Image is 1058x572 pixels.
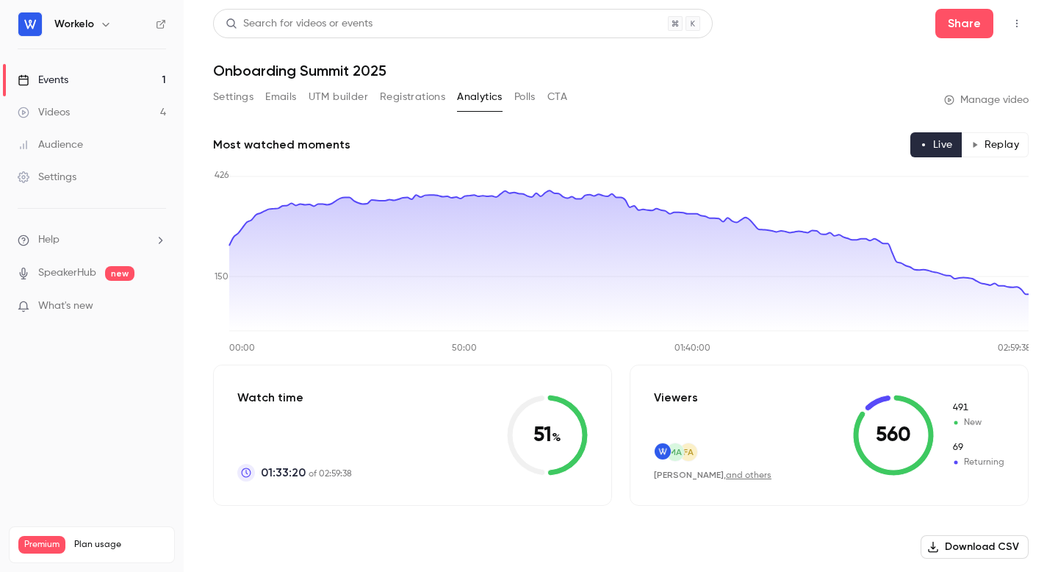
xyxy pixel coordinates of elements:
li: help-dropdown-opener [18,232,166,248]
button: Registrations [380,85,445,109]
div: Events [18,73,68,87]
img: Workelo [18,12,42,36]
p: Watch time [237,389,352,407]
button: Analytics [457,85,503,109]
button: Polls [514,85,536,109]
span: New [951,401,1004,415]
span: New [951,416,1004,429]
button: Settings [213,85,253,109]
tspan: 50:00 [452,344,477,353]
div: Settings [18,170,76,185]
img: workelo.eu [655,443,671,460]
span: Plan usage [74,539,165,551]
h6: Workelo [54,17,94,32]
div: Audience [18,137,83,152]
button: Emails [265,85,296,109]
span: 01:33:20 [261,464,306,482]
span: FA [683,446,694,459]
tspan: 02:59:38 [998,344,1031,353]
span: Help [38,232,60,248]
h1: Onboarding Summit 2025 [213,62,1029,79]
button: CTA [547,85,567,109]
span: What's new [38,298,93,314]
div: Videos [18,105,70,120]
button: Replay [962,132,1029,157]
tspan: 00:00 [229,344,255,353]
tspan: 426 [215,171,229,180]
a: Manage video [944,93,1029,107]
button: Live [910,132,962,157]
tspan: 01:40:00 [674,344,710,353]
div: Search for videos or events [226,16,373,32]
a: SpeakerHub [38,265,96,281]
tspan: 150 [215,273,228,282]
button: Share [935,9,993,38]
span: Returning [951,441,1004,454]
h2: Most watched moments [213,136,350,154]
p: of 02:59:38 [261,464,352,482]
span: [PERSON_NAME] [654,470,724,480]
span: Returning [951,456,1004,469]
span: new [105,266,134,281]
button: UTM builder [309,85,368,109]
a: and others [726,471,771,480]
p: Viewers [654,389,698,407]
div: , [654,469,771,482]
span: Premium [18,536,65,554]
button: Download CSV [921,535,1029,559]
span: MA [669,446,682,459]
